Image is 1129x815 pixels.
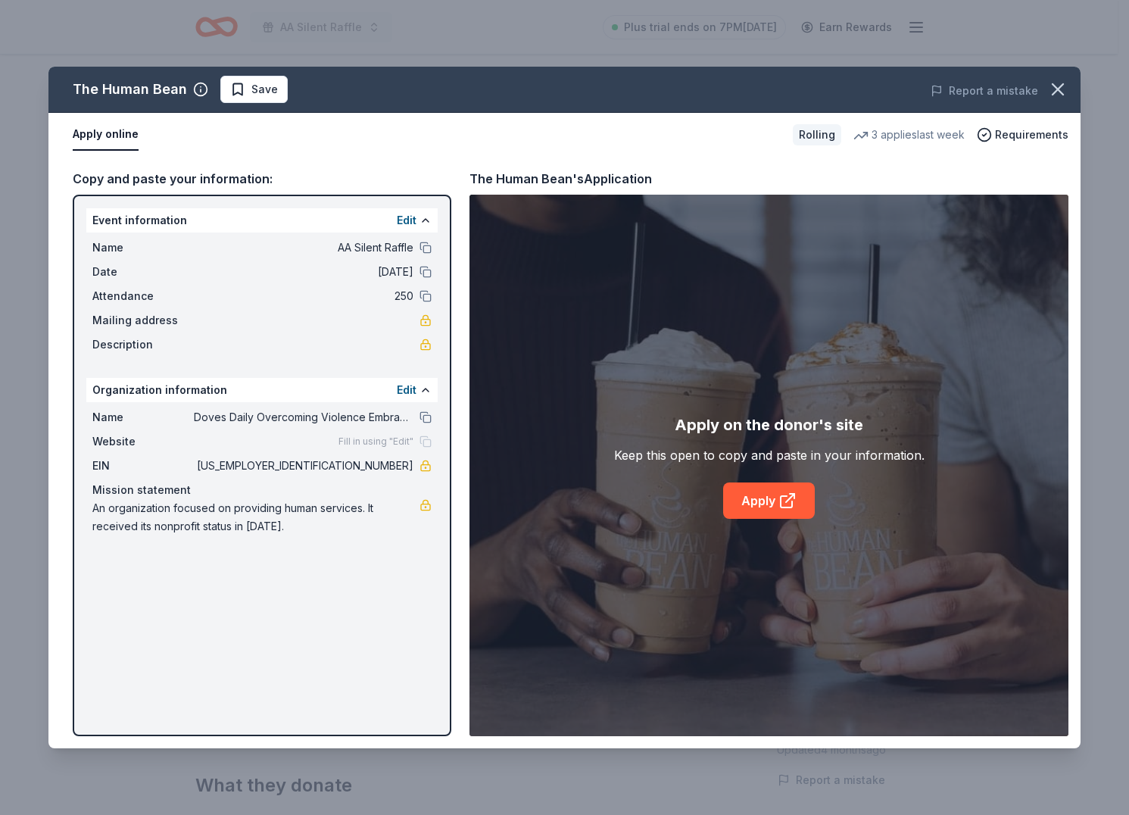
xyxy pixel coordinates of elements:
[92,457,194,475] span: EIN
[92,481,432,499] div: Mission statement
[92,263,194,281] span: Date
[995,126,1068,144] span: Requirements
[194,457,413,475] span: [US_EMPLOYER_IDENTIFICATION_NUMBER]
[194,263,413,281] span: [DATE]
[86,378,438,402] div: Organization information
[92,311,194,329] span: Mailing address
[397,211,416,230] button: Edit
[92,432,194,451] span: Website
[220,76,288,103] button: Save
[86,208,438,233] div: Event information
[73,77,187,101] div: The Human Bean
[723,482,815,519] a: Apply
[73,169,451,189] div: Copy and paste your information:
[397,381,416,399] button: Edit
[194,408,413,426] span: Doves Daily Overcoming Violence Embracing Safety Network
[793,124,841,145] div: Rolling
[73,119,139,151] button: Apply online
[194,239,413,257] span: AA Silent Raffle
[338,436,413,448] span: Fill in using "Edit"
[92,408,194,426] span: Name
[92,499,419,536] span: An organization focused on providing human services. It received its nonprofit status in [DATE].
[853,126,965,144] div: 3 applies last week
[92,239,194,257] span: Name
[675,413,863,437] div: Apply on the donor's site
[931,82,1038,100] button: Report a mistake
[614,446,925,464] div: Keep this open to copy and paste in your information.
[92,336,194,354] span: Description
[251,80,278,98] span: Save
[469,169,652,189] div: The Human Bean's Application
[92,287,194,305] span: Attendance
[977,126,1068,144] button: Requirements
[194,287,413,305] span: 250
